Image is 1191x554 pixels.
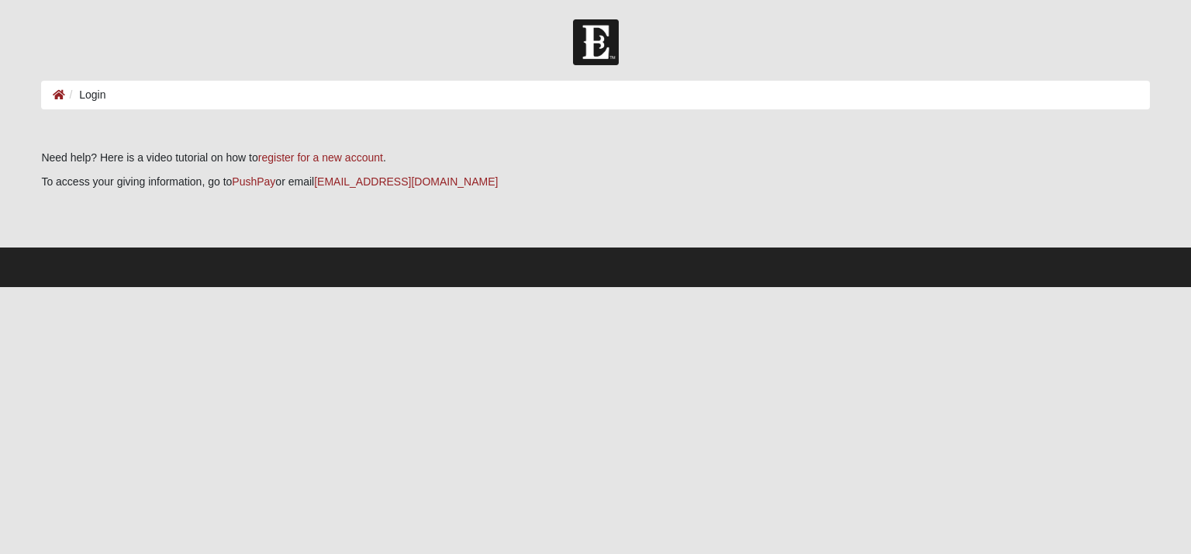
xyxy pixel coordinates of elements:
[41,150,1149,166] p: Need help? Here is a video tutorial on how to .
[41,174,1149,190] p: To access your giving information, go to or email
[314,175,498,188] a: [EMAIL_ADDRESS][DOMAIN_NAME]
[258,151,383,164] a: register for a new account
[573,19,619,65] img: Church of Eleven22 Logo
[232,175,275,188] a: PushPay
[65,87,105,103] li: Login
